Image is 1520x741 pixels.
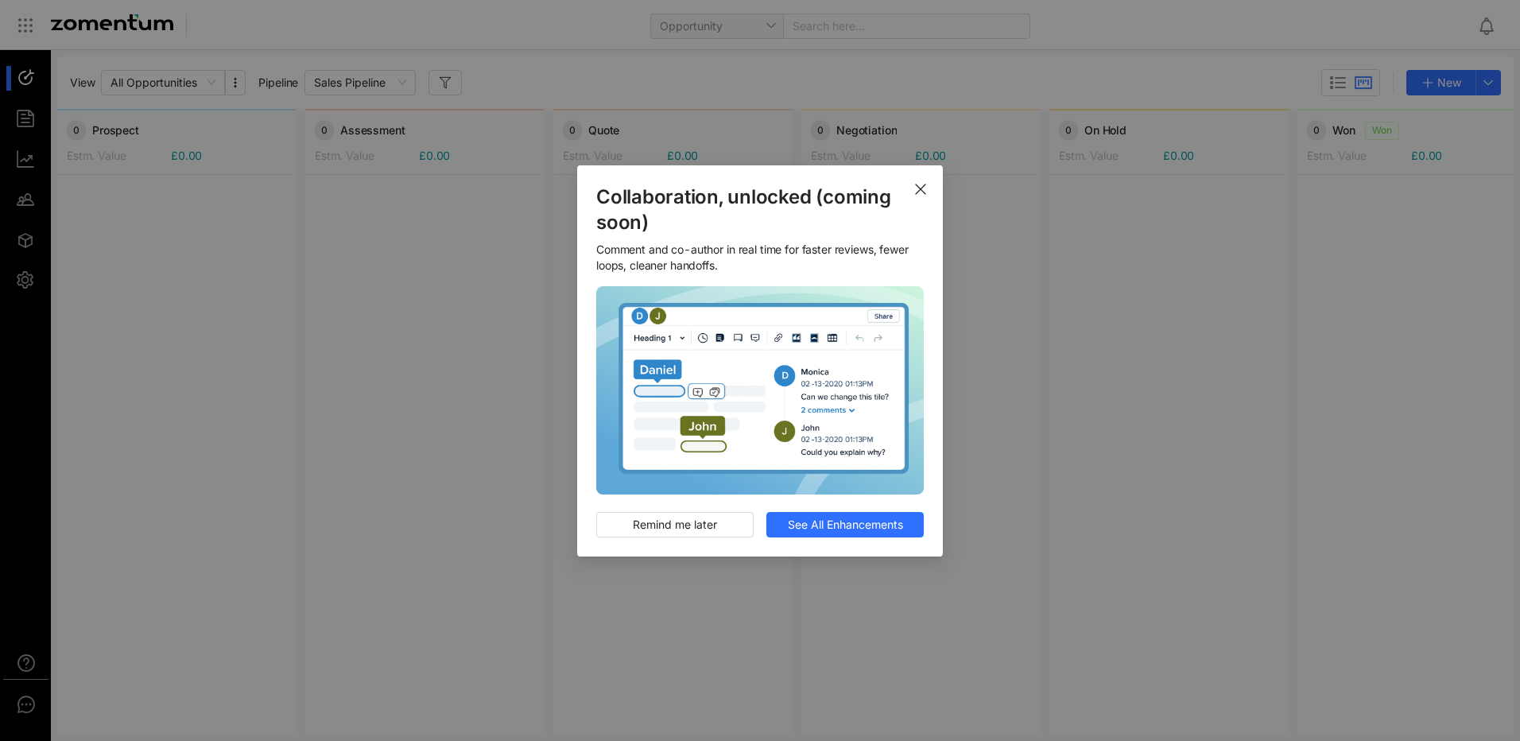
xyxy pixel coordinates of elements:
img: 1759472800357-Collaboration.png [596,286,924,495]
button: See All Enhancements [766,512,924,537]
button: Close [898,165,943,210]
span: Remind me later [633,516,717,533]
button: Remind me later [596,512,754,537]
span: See All Enhancements [788,516,903,533]
span: Comment and co-author in real time for faster reviews, fewer loops, cleaner handoffs. [596,242,924,274]
span: Collaboration, unlocked (coming soon) [596,184,924,235]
